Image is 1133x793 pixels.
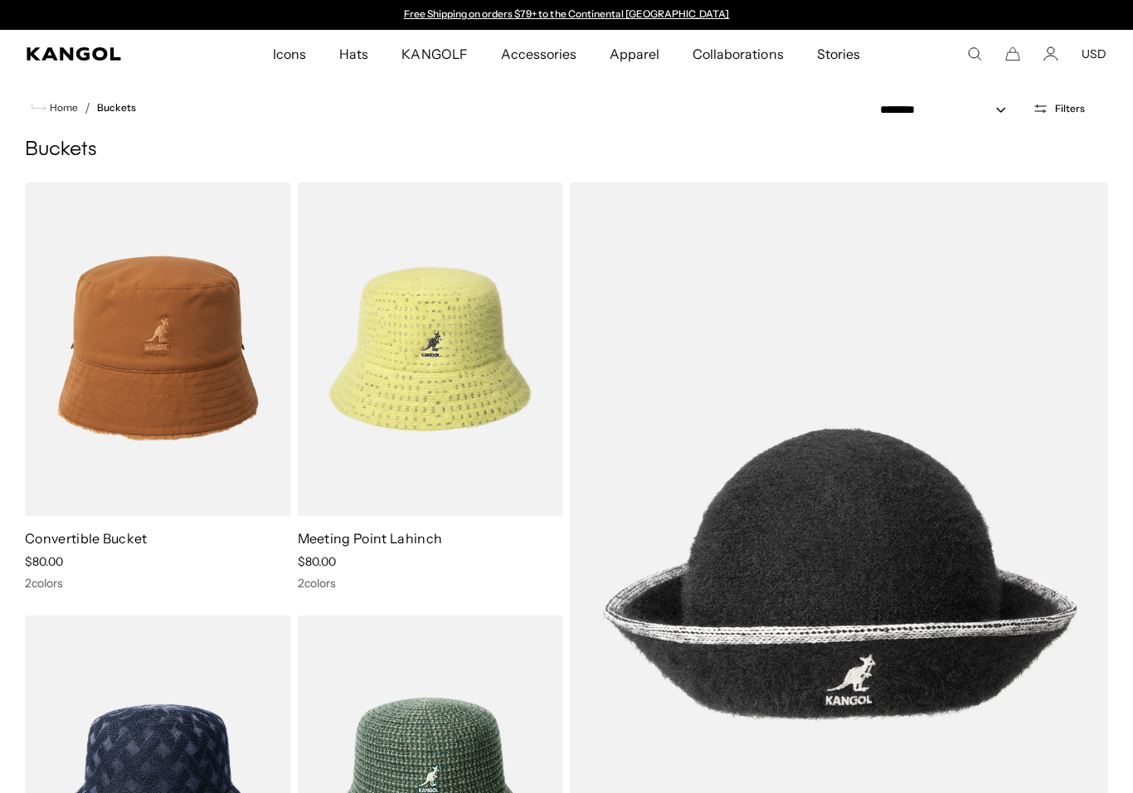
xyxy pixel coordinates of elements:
a: Apparel [593,30,676,78]
span: Icons [273,30,306,78]
a: Convertible Bucket [25,530,148,547]
img: Meeting Point Lahinch [298,182,564,516]
a: Buckets [97,102,136,114]
span: Filters [1055,103,1085,114]
div: Announcement [396,8,737,22]
slideshow-component: Announcement bar [396,8,737,22]
a: Collaborations [676,30,800,78]
span: Home [46,102,78,114]
a: Hats [323,30,385,78]
span: Apparel [610,30,659,78]
img: Convertible Bucket [25,182,291,516]
summary: Search here [967,46,982,61]
a: Stories [800,30,877,78]
div: 2 colors [298,576,564,591]
div: 2 colors [25,576,291,591]
li: / [78,98,90,118]
a: Home [32,100,78,115]
a: Accessories [484,30,593,78]
span: $80.00 [25,554,63,569]
span: Stories [817,30,860,78]
div: 1 of 2 [396,8,737,22]
h1: Buckets [25,138,1108,163]
a: Kangol [27,47,180,61]
button: Cart [1005,46,1020,61]
span: Accessories [501,30,576,78]
span: KANGOLF [401,30,467,78]
a: Meeting Point Lahinch [298,530,443,547]
a: KANGOLF [385,30,484,78]
button: Open filters [1023,101,1095,116]
span: Collaborations [693,30,783,78]
span: Hats [339,30,368,78]
button: USD [1082,46,1106,61]
span: $80.00 [298,554,336,569]
select: Sort by: Featured [873,101,1023,119]
a: Icons [256,30,323,78]
a: Free Shipping on orders $79+ to the Continental [GEOGRAPHIC_DATA] [404,7,730,20]
a: Account [1043,46,1058,61]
